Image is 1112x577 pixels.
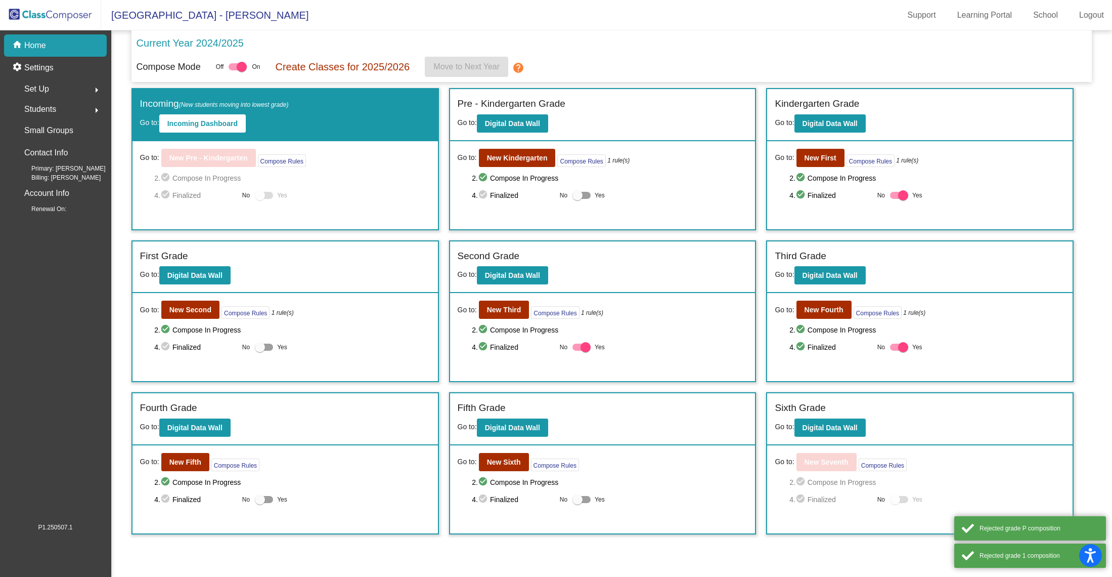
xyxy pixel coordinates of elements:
label: Fifth Grade [458,401,506,416]
a: School [1025,7,1066,23]
i: 1 rule(s) [896,156,918,165]
span: Yes [595,493,605,506]
mat-icon: check_circle [160,341,172,353]
span: Go to: [775,423,794,431]
span: Go to: [775,305,794,315]
b: Digital Data Wall [167,271,223,279]
span: Go to: [140,305,159,315]
mat-icon: check_circle [160,189,172,201]
span: Go to: [140,270,159,278]
span: No [242,191,250,200]
span: Yes [912,189,922,201]
span: 4. Finalized [789,341,872,353]
button: New Second [161,301,219,319]
button: Digital Data Wall [159,266,231,284]
b: Incoming Dashboard [167,119,238,128]
button: New First [796,149,844,167]
span: 2. Compose In Progress [154,476,430,488]
b: New Third [487,306,521,314]
span: Yes [277,189,287,201]
p: Compose Mode [137,60,201,74]
mat-icon: check_circle [160,324,172,336]
button: Compose Rules [258,154,306,167]
div: Rejected grade P composition [980,524,1098,533]
span: On [252,62,260,71]
span: Go to: [140,152,159,163]
b: Digital Data Wall [485,119,540,128]
b: Digital Data Wall [803,119,858,128]
mat-icon: check_circle [795,189,808,201]
button: Compose Rules [557,154,605,167]
span: No [560,343,567,352]
button: Digital Data Wall [794,419,866,437]
span: No [877,191,885,200]
span: Go to: [140,457,159,467]
span: Go to: [458,118,477,127]
button: Digital Data Wall [477,266,548,284]
b: Digital Data Wall [803,424,858,432]
span: Students [24,102,56,116]
span: No [877,343,885,352]
span: 4. Finalized [154,493,237,506]
span: Renewal On: [15,204,66,214]
b: Digital Data Wall [167,424,223,432]
span: No [242,343,250,352]
span: Yes [277,341,287,353]
button: Compose Rules [531,459,579,471]
button: New Pre - Kindergarten [161,149,256,167]
label: Third Grade [775,249,826,264]
i: 1 rule(s) [272,308,294,317]
button: Digital Data Wall [159,419,231,437]
p: Current Year 2024/2025 [137,35,244,51]
i: 1 rule(s) [903,308,925,317]
span: 4. Finalized [154,189,237,201]
button: New Seventh [796,453,857,471]
span: 4. Finalized [472,493,555,506]
label: Second Grade [458,249,520,264]
mat-icon: check_circle [795,493,808,506]
button: Digital Data Wall [477,419,548,437]
span: Go to: [140,423,159,431]
p: Contact Info [24,146,68,160]
label: Fourth Grade [140,401,197,416]
span: Off [216,62,224,71]
b: New Second [169,306,211,314]
mat-icon: arrow_right [91,104,103,116]
mat-icon: check_circle [478,341,490,353]
b: New Fourth [805,306,843,314]
button: Move to Next Year [425,57,508,77]
mat-icon: check_circle [160,493,172,506]
span: 4. Finalized [789,493,872,506]
span: Set Up [24,82,49,96]
b: Digital Data Wall [803,271,858,279]
span: Go to: [458,457,477,467]
b: New Kindergarten [487,154,548,162]
button: New Third [479,301,529,319]
mat-icon: settings [12,62,24,74]
mat-icon: check_circle [795,341,808,353]
span: Go to: [458,423,477,431]
span: 2. Compose In Progress [789,476,1065,488]
p: Settings [24,62,54,74]
button: Compose Rules [221,306,270,319]
button: New Sixth [479,453,529,471]
span: 4. Finalized [789,189,872,201]
mat-icon: check_circle [478,324,490,336]
p: Account Info [24,186,69,200]
a: Support [900,7,944,23]
button: Compose Rules [847,154,895,167]
button: New Fifth [161,453,209,471]
mat-icon: check_circle [478,172,490,184]
span: 4. Finalized [154,341,237,353]
span: Go to: [458,152,477,163]
span: Go to: [458,270,477,278]
span: No [242,495,250,504]
b: Digital Data Wall [485,271,540,279]
span: [GEOGRAPHIC_DATA] - [PERSON_NAME] [101,7,308,23]
span: 2. Compose In Progress [472,476,747,488]
span: 2. Compose In Progress [789,172,1065,184]
span: Go to: [775,152,794,163]
span: 4. Finalized [472,341,555,353]
span: Go to: [140,118,159,127]
button: Compose Rules [854,306,902,319]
